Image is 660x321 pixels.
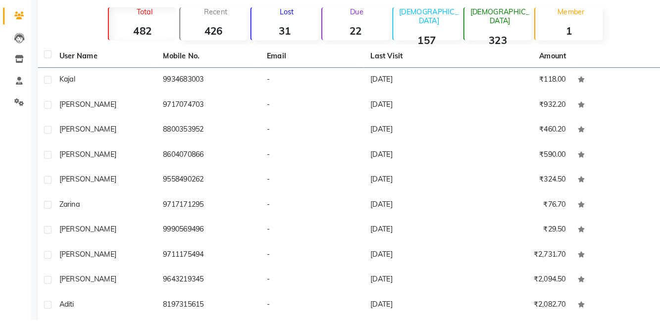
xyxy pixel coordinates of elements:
[385,18,446,36] p: [DEMOGRAPHIC_DATA]
[454,223,555,247] td: ₹29.50
[57,181,113,189] span: [PERSON_NAME]
[253,174,353,198] td: -
[57,205,77,214] span: Zarina
[152,101,253,126] td: 9717074703
[152,198,253,223] td: 9717171295
[517,54,555,77] th: Amount
[57,277,113,286] span: [PERSON_NAME]
[57,84,73,92] span: Kajal
[253,101,353,126] td: -
[450,44,515,56] strong: 323
[454,174,555,198] td: ₹324.50
[523,18,584,27] p: Member
[175,35,240,47] strong: 426
[353,198,454,223] td: [DATE]
[454,247,555,271] td: ₹2,731.70
[253,77,353,101] td: -
[454,150,555,174] td: ₹590.00
[312,35,377,47] strong: 22
[152,126,253,150] td: 8800353952
[152,54,253,77] th: Mobile No.
[51,54,152,77] th: User Name
[253,223,353,247] td: -
[57,302,72,311] span: Aditi
[253,198,353,223] td: -
[353,54,454,77] th: Last Visit
[454,126,555,150] td: ₹460.20
[253,271,353,295] td: -
[152,247,253,271] td: 9711175494
[152,271,253,295] td: 9643219345
[454,198,555,223] td: ₹76.70
[253,54,353,77] th: Email
[152,77,253,101] td: 9934683003
[353,126,454,150] td: [DATE]
[454,18,515,36] p: [DEMOGRAPHIC_DATA]
[152,150,253,174] td: 8604070866
[57,108,113,117] span: [PERSON_NAME]
[57,229,113,238] span: [PERSON_NAME]
[519,35,584,47] strong: 1
[353,247,454,271] td: [DATE]
[253,126,353,150] td: -
[57,156,113,165] span: [PERSON_NAME]
[152,295,253,320] td: 8197315615
[248,18,308,27] p: Lost
[381,44,446,56] strong: 157
[57,253,113,262] span: [PERSON_NAME]
[152,223,253,247] td: 9990569496
[179,18,240,27] p: Recent
[454,271,555,295] td: ₹2,094.50
[454,295,555,320] td: ₹2,082.70
[353,150,454,174] td: [DATE]
[253,295,353,320] td: -
[109,18,170,27] p: Total
[244,35,308,47] strong: 31
[353,101,454,126] td: [DATE]
[353,223,454,247] td: [DATE]
[57,132,113,141] span: [PERSON_NAME]
[105,35,170,47] strong: 482
[314,18,377,27] p: Due
[353,271,454,295] td: [DATE]
[353,174,454,198] td: [DATE]
[353,77,454,101] td: [DATE]
[253,150,353,174] td: -
[152,174,253,198] td: 9558490262
[454,101,555,126] td: ₹932.20
[353,295,454,320] td: [DATE]
[454,77,555,101] td: ₹118.00
[253,247,353,271] td: -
